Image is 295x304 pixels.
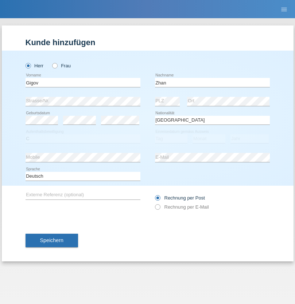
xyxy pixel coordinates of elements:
input: Rechnung per E-Mail [155,204,160,213]
button: Speichern [26,234,78,248]
label: Frau [52,63,71,68]
h1: Kunde hinzufügen [26,38,270,47]
input: Frau [52,63,57,68]
label: Herr [26,63,44,68]
input: Herr [26,63,30,68]
label: Rechnung per Post [155,195,205,201]
a: menu [277,7,291,11]
i: menu [280,6,288,13]
input: Rechnung per Post [155,195,160,204]
span: Speichern [40,237,63,243]
label: Rechnung per E-Mail [155,204,209,210]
